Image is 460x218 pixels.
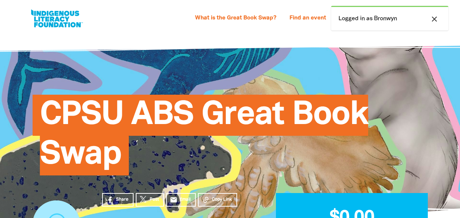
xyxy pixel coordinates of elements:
i: email [170,196,177,204]
span: Email [180,196,191,203]
span: Share [116,196,128,203]
button: Copy Link [198,193,237,207]
span: Copy Link [212,196,232,203]
a: Post [136,193,164,207]
button: close [428,14,441,24]
i: close [430,15,439,23]
a: Find an event [285,12,330,24]
div: Logged in as Bronwyn [331,6,448,30]
a: emailEmail [166,193,196,207]
a: Share [102,193,134,207]
a: What is the Great Book Swap? [191,12,281,24]
span: Post [150,196,159,203]
span: CPSU ABS Great Book Swap [40,100,368,175]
